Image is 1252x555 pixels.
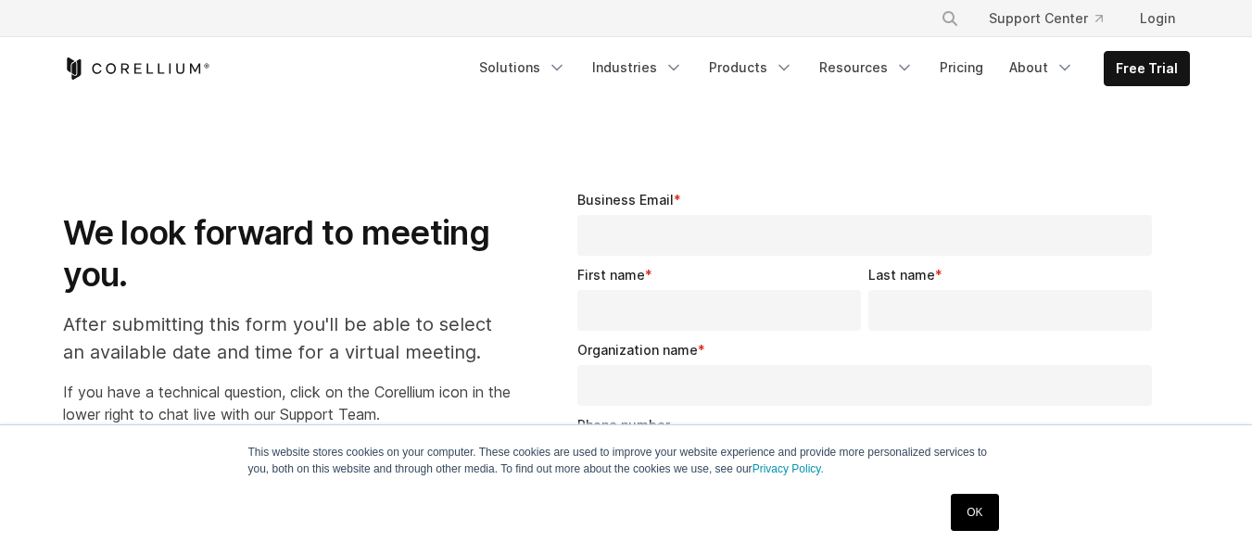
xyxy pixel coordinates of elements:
[1125,2,1190,35] a: Login
[752,462,824,475] a: Privacy Policy.
[577,342,698,358] span: Organization name
[918,2,1190,35] div: Navigation Menu
[951,494,998,531] a: OK
[577,192,674,208] span: Business Email
[248,444,1005,477] p: This website stores cookies on your computer. These cookies are used to improve your website expe...
[63,212,511,296] h1: We look forward to meeting you.
[929,51,994,84] a: Pricing
[868,267,935,283] span: Last name
[468,51,1190,86] div: Navigation Menu
[698,51,804,84] a: Products
[577,267,645,283] span: First name
[1105,52,1189,85] a: Free Trial
[581,51,694,84] a: Industries
[974,2,1118,35] a: Support Center
[577,417,670,433] span: Phone number
[808,51,925,84] a: Resources
[998,51,1085,84] a: About
[63,57,210,80] a: Corellium Home
[933,2,967,35] button: Search
[63,381,511,425] p: If you have a technical question, click on the Corellium icon in the lower right to chat live wit...
[63,310,511,366] p: After submitting this form you'll be able to select an available date and time for a virtual meet...
[468,51,577,84] a: Solutions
